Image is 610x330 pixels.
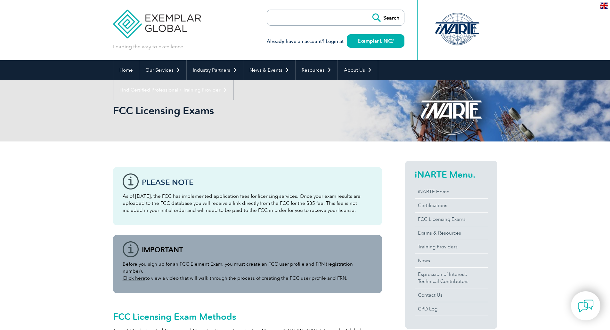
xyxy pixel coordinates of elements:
[267,37,404,45] h3: Already have an account? Login at
[415,254,488,267] a: News
[296,60,338,80] a: Resources
[415,288,488,302] a: Contact Us
[369,10,404,25] input: Search
[113,106,382,116] h2: FCC Licensing Exams
[113,311,382,322] h2: FCC Licensing Exam Methods
[139,60,186,80] a: Our Services
[415,199,488,212] a: Certifications
[123,275,145,281] a: Click here
[415,240,488,254] a: Training Providers
[415,185,488,198] a: iNARTE Home
[113,80,233,100] a: Find Certified Professional / Training Provider
[390,39,394,43] img: open_square.png
[243,60,295,80] a: News & Events
[123,261,372,282] p: Before you sign up for an FCC Element Exam, you must create an FCC user profile and FRN (registra...
[578,298,594,314] img: contact-chat.png
[142,178,372,186] h3: Please note
[600,3,608,9] img: en
[415,213,488,226] a: FCC Licensing Exams
[347,34,404,48] a: Exemplar LINK
[113,43,183,50] p: Leading the way to excellence
[338,60,378,80] a: About Us
[187,60,243,80] a: Industry Partners
[415,302,488,316] a: CPD Log
[415,169,488,180] h2: iNARTE Menu.
[415,268,488,288] a: Expression of Interest:Technical Contributors
[123,193,372,214] p: As of [DATE], the FCC has implemented application fees for licensing services. Once your exam res...
[113,60,139,80] a: Home
[415,226,488,240] a: Exams & Resources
